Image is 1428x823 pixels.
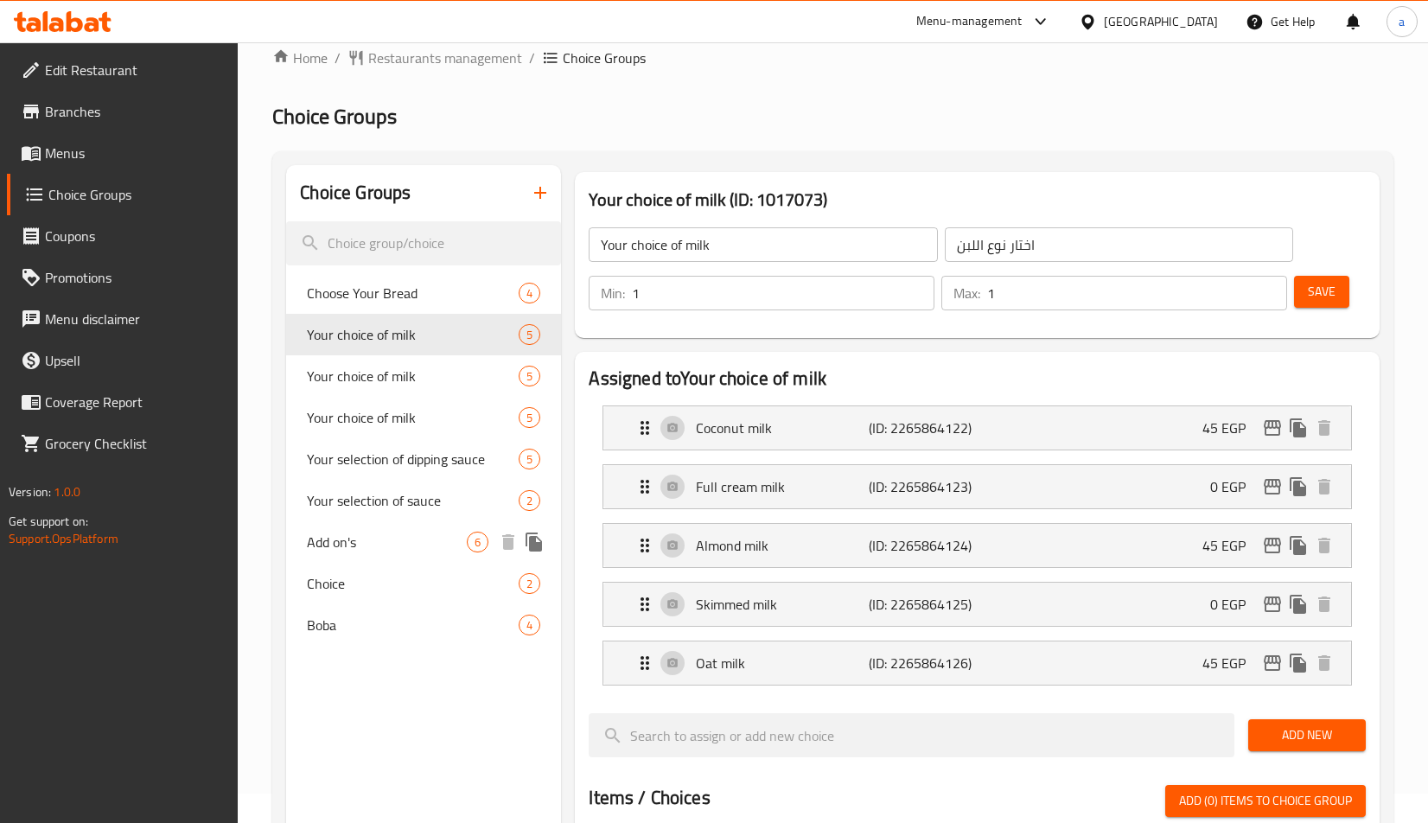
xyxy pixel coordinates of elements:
button: delete [1311,533,1337,558]
button: delete [495,529,521,555]
div: Choices [519,573,540,594]
div: Expand [603,524,1350,567]
p: Coconut milk [696,418,869,438]
li: / [529,48,535,68]
div: Choose Your Bread4 [286,272,561,314]
span: Choice Groups [48,184,225,205]
div: Choices [467,532,488,552]
p: Full cream milk [696,476,869,497]
span: Choose Your Bread [307,283,519,303]
a: Menus [7,132,239,174]
span: a [1399,12,1405,31]
p: 0 EGP [1210,594,1259,615]
h2: Items / Choices [589,785,710,811]
li: Expand [589,457,1365,516]
div: Expand [603,406,1350,450]
div: Expand [603,583,1350,626]
p: (ID: 2265864122) [869,418,984,438]
p: 45 EGP [1202,653,1259,673]
a: Choice Groups [7,174,239,215]
span: Your choice of milk [307,324,519,345]
input: search [286,221,561,265]
span: Upsell [45,350,225,371]
button: duplicate [1285,415,1311,441]
a: Menu disclaimer [7,298,239,340]
li: / [335,48,341,68]
span: Promotions [45,267,225,288]
input: search [589,713,1234,757]
div: Choices [519,449,540,469]
a: Restaurants management [347,48,522,68]
a: Support.OpsPlatform [9,527,118,550]
a: Edit Restaurant [7,49,239,91]
span: Save [1308,281,1336,303]
div: Your selection of dipping sauce5 [286,438,561,480]
span: 1.0.0 [54,481,80,503]
div: Boba4 [286,604,561,646]
button: duplicate [1285,533,1311,558]
div: Add on's6deleteduplicate [286,521,561,563]
div: Choices [519,615,540,635]
span: Add (0) items to choice group [1179,790,1352,812]
div: Menu-management [916,11,1023,32]
span: 5 [520,327,539,343]
p: (ID: 2265864125) [869,594,984,615]
div: Choices [519,324,540,345]
button: edit [1259,415,1285,441]
button: edit [1259,650,1285,676]
span: Get support on: [9,510,88,533]
span: Choice Groups [272,97,397,136]
p: 45 EGP [1202,418,1259,438]
div: Choices [519,283,540,303]
span: Your selection of dipping sauce [307,449,519,469]
a: Upsell [7,340,239,381]
span: Version: [9,481,51,503]
p: Almond milk [696,535,869,556]
button: delete [1311,591,1337,617]
li: Expand [589,575,1365,634]
h3: Your choice of milk (ID: 1017073) [589,186,1365,214]
div: [GEOGRAPHIC_DATA] [1104,12,1218,31]
a: Coverage Report [7,381,239,423]
div: Your selection of sauce2 [286,480,561,521]
div: Choices [519,407,540,428]
span: 5 [520,410,539,426]
p: (ID: 2265864124) [869,535,984,556]
a: Branches [7,91,239,132]
span: 6 [468,534,488,551]
button: edit [1259,591,1285,617]
span: 2 [520,576,539,592]
span: Coupons [45,226,225,246]
p: Oat milk [696,653,869,673]
span: 2 [520,493,539,509]
p: (ID: 2265864126) [869,653,984,673]
a: Home [272,48,328,68]
li: Expand [589,516,1365,575]
button: edit [1259,474,1285,500]
span: Branches [45,101,225,122]
div: Choices [519,490,540,511]
span: 5 [520,451,539,468]
li: Expand [589,399,1365,457]
span: Boba [307,615,519,635]
span: Choice Groups [563,48,646,68]
span: Choice [307,573,519,594]
button: Save [1294,276,1349,308]
button: Add New [1248,719,1366,751]
p: Skimmed milk [696,594,869,615]
p: 0 EGP [1210,476,1259,497]
div: Your choice of milk5 [286,397,561,438]
p: (ID: 2265864123) [869,476,984,497]
button: duplicate [1285,650,1311,676]
li: Expand [589,634,1365,692]
span: Coverage Report [45,392,225,412]
span: Menus [45,143,225,163]
button: edit [1259,533,1285,558]
nav: breadcrumb [272,48,1393,68]
span: 5 [520,368,539,385]
button: Add (0) items to choice group [1165,785,1366,817]
a: Grocery Checklist [7,423,239,464]
span: Your selection of sauce [307,490,519,511]
div: Your choice of milk5 [286,355,561,397]
span: Restaurants management [368,48,522,68]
